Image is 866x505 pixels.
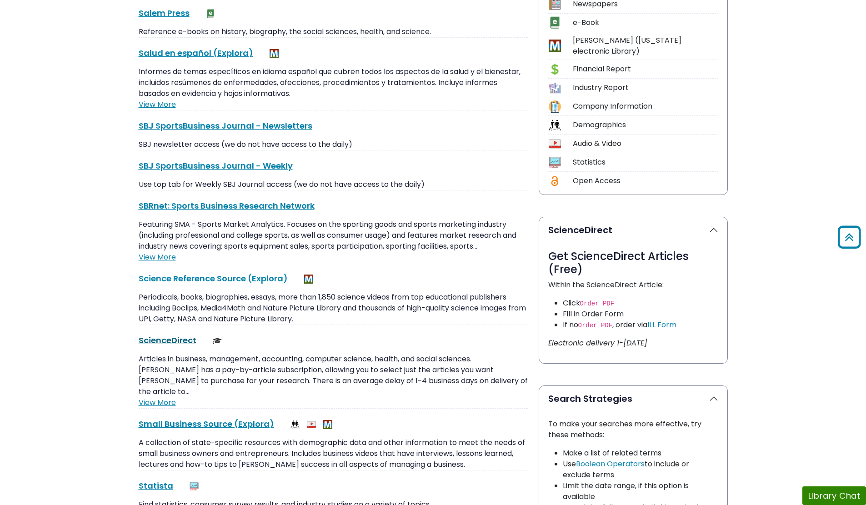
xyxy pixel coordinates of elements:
[573,64,718,75] div: Financial Report
[647,320,676,330] a: ILL Form
[139,160,293,171] a: SBJ SportsBusiness Journal - Weekly
[539,217,727,243] button: ScienceDirect
[580,300,615,307] code: Order PDF
[139,26,528,37] p: Reference e-books on history, biography, the social sciences, health, and science.
[307,420,316,429] img: Audio & Video
[549,175,561,187] img: Icon Open Access
[549,156,561,169] img: Icon Statistics
[139,335,196,346] a: ScienceDirect
[549,40,561,52] img: Icon MeL (Michigan electronic Library)
[548,280,718,290] p: Within the ScienceDirect Article:
[563,459,718,480] li: Use to include or exclude terms
[549,119,561,131] img: Icon Demographics
[548,419,718,440] p: To make your searches more effective, try these methods:
[139,252,176,262] a: View More
[139,437,528,470] p: A collection of state-specific resources with demographic data and other information to meet the ...
[563,298,718,309] li: Click
[139,273,288,284] a: Science Reference Source (Explora)
[190,482,199,491] img: Statistics
[548,338,647,348] i: Electronic delivery 1-[DATE]
[573,82,718,93] div: Industry Report
[139,179,528,190] p: Use top tab for Weekly SBJ Journal access (we do not have access to the daily)
[213,336,222,345] img: Scholarly or Peer Reviewed
[549,63,561,75] img: Icon Financial Report
[139,47,253,59] a: Salud en español (Explora)
[139,480,173,491] a: Statista
[139,200,315,211] a: SBRnet: Sports Business Research Network
[573,101,718,112] div: Company Information
[290,420,300,429] img: Demographics
[802,486,866,505] button: Library Chat
[573,120,718,130] div: Demographics
[563,448,718,459] li: Make a list of related terms
[573,17,718,28] div: e-Book
[270,49,279,58] img: MeL (Michigan electronic Library)
[139,99,176,110] a: View More
[578,322,613,329] code: Order PDF
[139,120,312,131] a: SBJ SportsBusiness Journal - Newsletters
[576,459,645,469] a: Boolean Operators
[573,138,718,149] div: Audio & Video
[539,386,727,411] button: Search Strategies
[139,397,176,408] a: View More
[835,230,864,245] a: Back to Top
[573,175,718,186] div: Open Access
[549,138,561,150] img: Icon Audio & Video
[563,480,718,502] li: Limit the date range, if this option is available
[139,219,528,252] p: Featuring SMA - Sports Market Analytics. Focuses on the sporting goods and sports marketing indus...
[139,66,528,99] p: Informes de temas específicos en idioma español que cubren todos los aspectos de la salud y el bi...
[563,309,718,320] li: Fill in Order Form
[206,9,215,18] img: e-Book
[549,82,561,94] img: Icon Industry Report
[139,418,274,430] a: Small Business Source (Explora)
[573,35,718,57] div: [PERSON_NAME] ([US_STATE] electronic Library)
[139,354,528,365] p: Articles in business, management, accounting, computer science, health, and social sciences.
[549,100,561,113] img: Icon Company Information
[548,250,718,276] h3: Get ScienceDirect Articles (Free)
[139,7,190,19] a: Salem Press
[139,139,528,150] p: SBJ newsletter access (we do not have access to the daily)
[573,157,718,168] div: Statistics
[139,292,528,325] p: Periodicals, books, biographies, essays, more than 1,850 science videos from top educational publ...
[304,275,313,284] img: MeL (Michigan electronic Library)
[323,420,332,429] img: MeL (Michigan electronic Library)
[549,16,561,29] img: Icon e-Book
[139,365,528,397] p: [PERSON_NAME] has a pay-by-article subscription, allowing you to select just the articles you wan...
[563,320,718,330] li: If no , order via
